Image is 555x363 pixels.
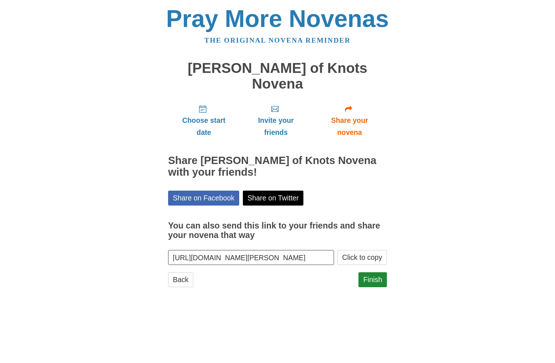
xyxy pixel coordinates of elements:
a: Finish [358,272,387,287]
span: Invite your friends [247,114,305,138]
h2: Share [PERSON_NAME] of Knots Novena with your friends! [168,155,387,178]
a: Choose start date [168,99,240,142]
a: Share on Facebook [168,191,239,206]
a: The original novena reminder [205,36,351,44]
a: Back [168,272,193,287]
a: Pray More Novenas [166,5,389,32]
a: Invite your friends [240,99,312,142]
span: Share your novena [319,114,380,138]
h3: You can also send this link to your friends and share your novena that way [168,221,387,240]
span: Choose start date [175,114,232,138]
button: Click to copy [337,250,387,265]
a: Share on Twitter [243,191,304,206]
a: Share your novena [312,99,387,142]
h1: [PERSON_NAME] of Knots Novena [168,60,387,91]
